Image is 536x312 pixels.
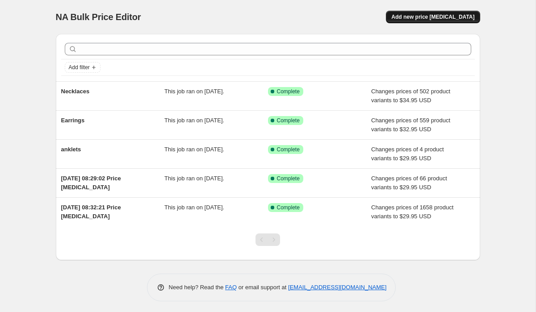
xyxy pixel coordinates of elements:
span: anklets [61,146,81,153]
span: This job ran on [DATE]. [164,175,224,182]
span: This job ran on [DATE]. [164,146,224,153]
span: Necklaces [61,88,90,95]
span: Complete [277,204,300,211]
span: Add filter [69,64,90,71]
span: Changes prices of 502 product variants to $34.95 USD [371,88,450,104]
button: Add new price [MEDICAL_DATA] [386,11,480,23]
span: Need help? Read the [169,284,226,291]
span: Changes prices of 4 product variants to $29.95 USD [371,146,444,162]
span: Earrings [61,117,85,124]
a: [EMAIL_ADDRESS][DOMAIN_NAME] [288,284,386,291]
span: [DATE] 08:29:02 Price [MEDICAL_DATA] [61,175,121,191]
span: Changes prices of 66 product variants to $29.95 USD [371,175,447,191]
a: FAQ [225,284,237,291]
button: Add filter [65,62,100,73]
span: Changes prices of 1658 product variants to $29.95 USD [371,204,453,220]
span: Complete [277,117,300,124]
span: or email support at [237,284,288,291]
span: This job ran on [DATE]. [164,117,224,124]
span: This job ran on [DATE]. [164,88,224,95]
span: Complete [277,88,300,95]
span: NA Bulk Price Editor [56,12,141,22]
span: Add new price [MEDICAL_DATA] [391,13,474,21]
nav: Pagination [255,233,280,246]
span: Changes prices of 559 product variants to $32.95 USD [371,117,450,133]
span: Complete [277,146,300,153]
span: [DATE] 08:32:21 Price [MEDICAL_DATA] [61,204,121,220]
span: This job ran on [DATE]. [164,204,224,211]
span: Complete [277,175,300,182]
